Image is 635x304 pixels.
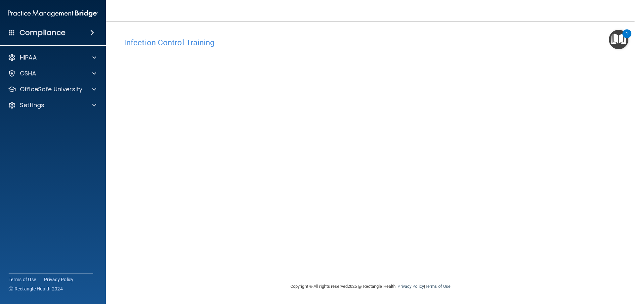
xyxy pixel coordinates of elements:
[124,38,617,47] h4: Infection Control Training
[9,276,36,283] a: Terms of Use
[124,51,455,254] iframe: infection-control-training
[20,28,65,37] h4: Compliance
[20,101,44,109] p: Settings
[8,69,96,77] a: OSHA
[44,276,74,283] a: Privacy Policy
[8,85,96,93] a: OfficeSafe University
[20,85,82,93] p: OfficeSafe University
[8,101,96,109] a: Settings
[250,276,491,297] div: Copyright © All rights reserved 2025 @ Rectangle Health | |
[425,284,450,289] a: Terms of Use
[9,285,63,292] span: Ⓒ Rectangle Health 2024
[8,54,96,62] a: HIPAA
[398,284,424,289] a: Privacy Policy
[20,54,37,62] p: HIPAA
[626,34,628,42] div: 1
[20,69,36,77] p: OSHA
[609,30,628,49] button: Open Resource Center, 1 new notification
[8,7,98,20] img: PMB logo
